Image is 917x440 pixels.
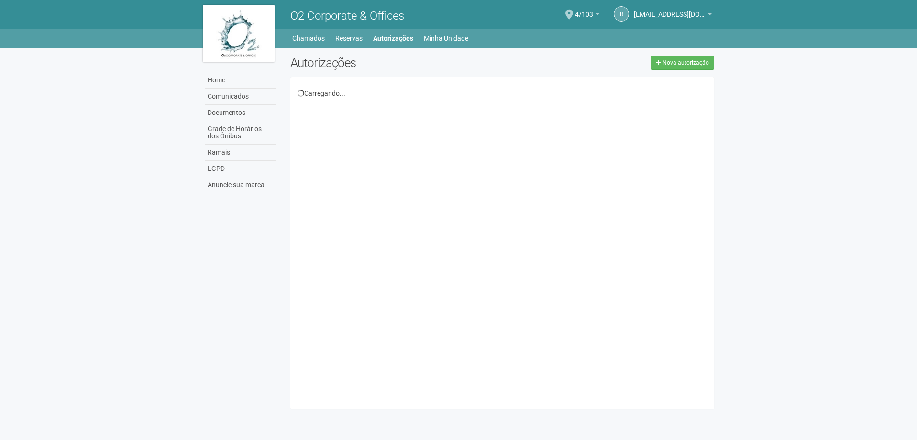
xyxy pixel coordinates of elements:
a: [EMAIL_ADDRESS][DOMAIN_NAME] [634,12,712,20]
a: Nova autorização [651,56,714,70]
a: Anuncie sua marca [205,177,276,193]
a: Comunicados [205,89,276,105]
span: Nova autorização [663,59,709,66]
a: Minha Unidade [424,32,468,45]
a: Grade de Horários dos Ônibus [205,121,276,145]
a: 4/103 [575,12,599,20]
h2: Autorizações [290,56,495,70]
a: r [614,6,629,22]
div: Carregando... [298,89,707,98]
span: O2 Corporate & Offices [290,9,404,23]
a: Autorizações [373,32,413,45]
a: Documentos [205,105,276,121]
span: riodejaneiro.o2corporate@regus.com [634,1,706,18]
a: Reservas [335,32,363,45]
a: Chamados [292,32,325,45]
a: Ramais [205,145,276,161]
img: logo.jpg [203,5,275,62]
span: 4/103 [575,1,593,18]
a: Home [205,72,276,89]
a: LGPD [205,161,276,177]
